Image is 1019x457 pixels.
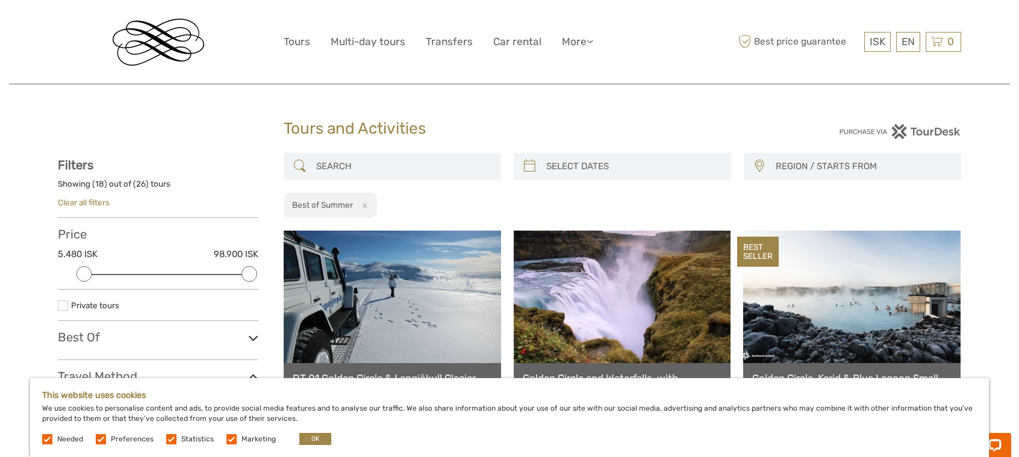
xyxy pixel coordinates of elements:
p: Chat now [17,21,136,31]
a: DT 01 Golden Circle & Langjökull Glacier [293,372,492,384]
a: Car rental [493,33,541,51]
strong: Filters [58,158,93,172]
label: 5.480 ISK [58,248,98,261]
a: Golden Circle, Kerid & Blue Lagoon Small Group Tour with Admission Ticket [752,372,952,397]
div: EN [896,32,920,52]
div: Showing ( ) out of ( ) tours [58,178,258,197]
a: Golden Circle and Waterfalls, with Friðheimar Farm and Kerið in small group [523,372,722,397]
div: BEST SELLER [737,237,779,267]
h3: Price [58,227,258,241]
h3: Best Of [58,330,258,344]
h5: This website uses cookies [42,390,977,400]
img: PurchaseViaTourDesk.png [839,124,961,139]
label: 98.900 ISK [214,248,258,261]
a: More [562,33,593,51]
a: Tours [284,33,310,51]
span: 0 [946,36,956,48]
h2: Best of Summer [292,200,353,210]
input: SELECT DATES [541,156,725,177]
span: ISK [870,36,885,48]
label: 26 [136,178,146,190]
label: Needed [57,434,83,444]
div: We use cookies to personalise content and ads, to provide social media features and to analyse ou... [30,378,989,457]
button: Open LiveChat chat widget [139,19,153,33]
button: OK [299,433,331,445]
label: Marketing [242,434,276,444]
a: Transfers [426,33,473,51]
label: 18 [95,178,104,190]
img: Reykjavik Residence [113,19,204,66]
a: Multi-day tours [331,33,405,51]
button: x [355,199,371,211]
h3: Travel Method [58,369,258,384]
label: Statistics [181,434,214,444]
label: Preferences [111,434,154,444]
h1: Tours and Activities [284,119,735,138]
span: Best price guarantee [735,32,861,52]
a: Private tours [71,300,119,310]
input: SEARCH [311,156,495,177]
a: Clear all filters [58,197,110,207]
button: REGION / STARTS FROM [770,157,955,176]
